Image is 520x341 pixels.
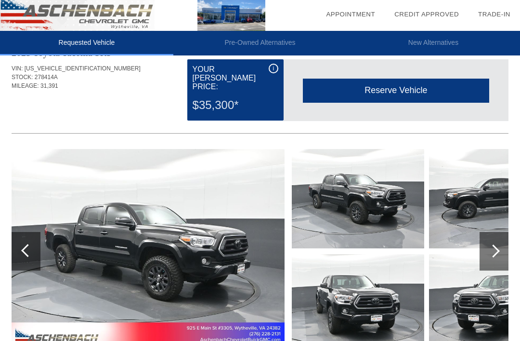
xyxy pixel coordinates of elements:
li: New Alternatives [347,31,520,55]
span: 278414A [35,74,58,81]
div: Quoted on [DATE] 9:52:48 PM [12,105,508,120]
div: Reserve Vehicle [303,79,489,102]
span: VIN: [12,65,23,72]
span: STOCK: [12,74,33,81]
a: Trade-In [478,11,510,18]
a: Credit Approved [394,11,459,18]
span: MILEAGE: [12,82,39,89]
div: Your [PERSON_NAME] Price: [193,64,278,93]
li: Pre-Owned Alternatives [173,31,347,55]
div: $35,300* [193,93,278,118]
span: [US_VEHICLE_IDENTIFICATION_NUMBER] [25,65,141,72]
a: Appointment [326,11,375,18]
img: e2b6e8ab-2432-442f-8269-03de440cfe5d.jpg [292,149,424,248]
span: i [273,65,274,72]
span: 31,391 [40,82,58,89]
